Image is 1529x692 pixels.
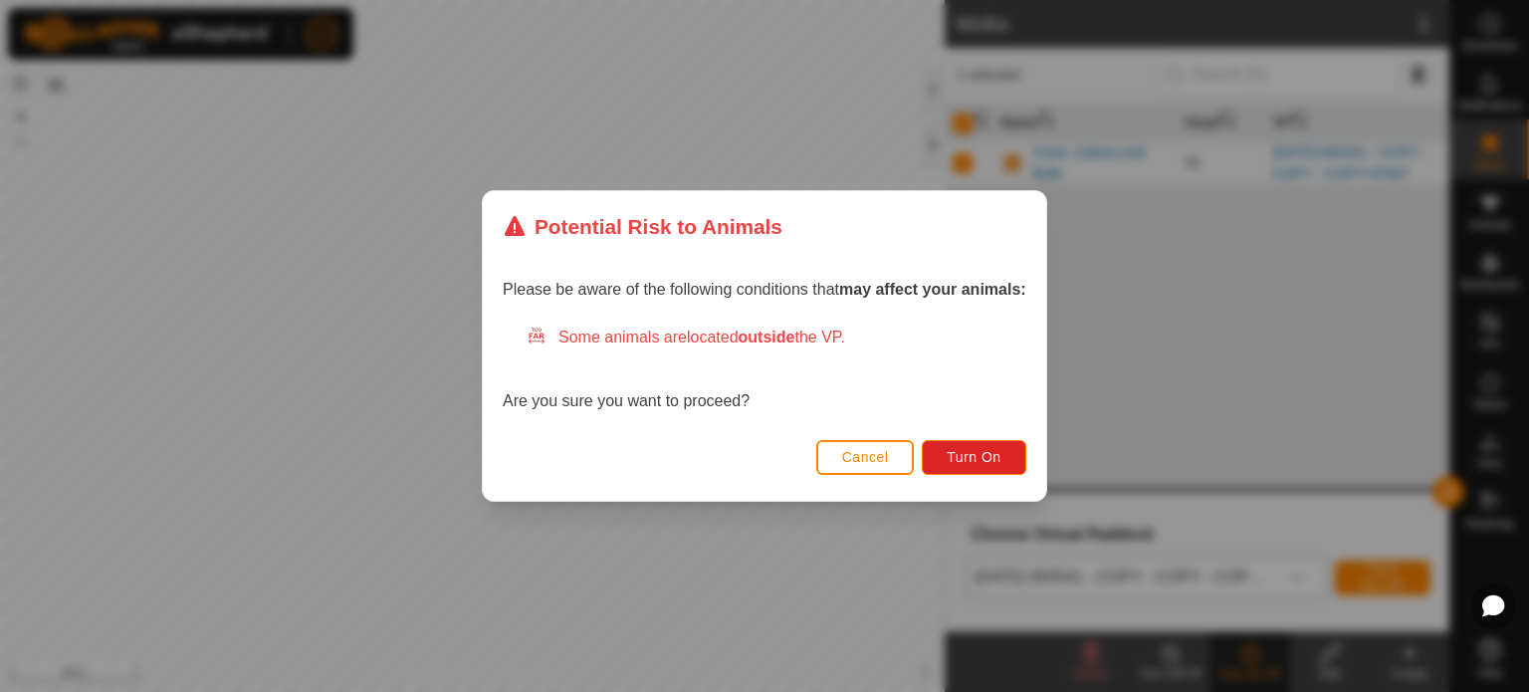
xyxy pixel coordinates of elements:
[527,326,1026,349] div: Some animals are
[739,329,795,346] strong: outside
[503,211,782,242] div: Potential Risk to Animals
[923,440,1026,475] button: Turn On
[842,449,889,465] span: Cancel
[503,281,1026,298] span: Please be aware of the following conditions that
[503,326,1026,413] div: Are you sure you want to proceed?
[948,449,1001,465] span: Turn On
[816,440,915,475] button: Cancel
[839,281,1026,298] strong: may affect your animals:
[687,329,845,346] span: located the VP.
